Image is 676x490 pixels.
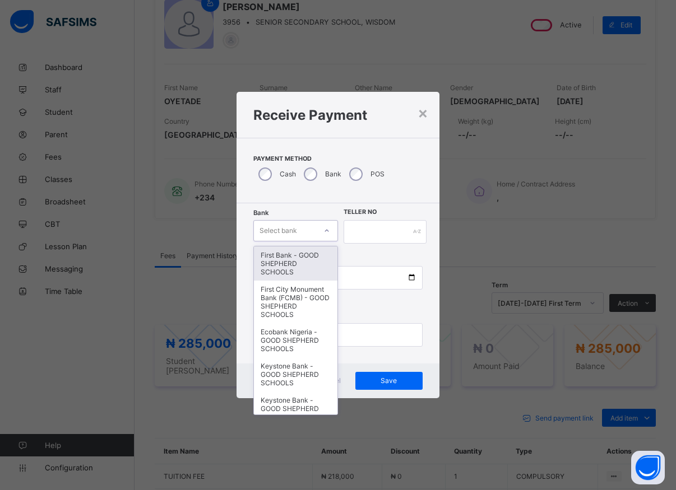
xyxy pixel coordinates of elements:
[253,107,423,123] h1: Receive Payment
[254,246,337,281] div: First Bank - GOOD SHEPHERD SCHOOLS
[364,376,414,385] span: Save
[253,155,423,162] span: Payment Method
[254,281,337,323] div: First City Monument Bank (FCMB) - GOOD SHEPHERD SCHOOLS
[344,208,377,216] label: Teller No
[325,170,341,178] label: Bank
[280,170,296,178] label: Cash
[254,391,337,426] div: Keystone Bank - GOOD SHEPHERD SCHOOLS
[260,220,297,241] div: Select bank
[254,323,337,357] div: Ecobank Nigeria - GOOD SHEPHERD SCHOOLS
[371,170,385,178] label: POS
[254,357,337,391] div: Keystone Bank - GOOD SHEPHERD SCHOOLS
[418,103,428,122] div: ×
[253,209,268,217] span: Bank
[631,451,665,484] button: Open asap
